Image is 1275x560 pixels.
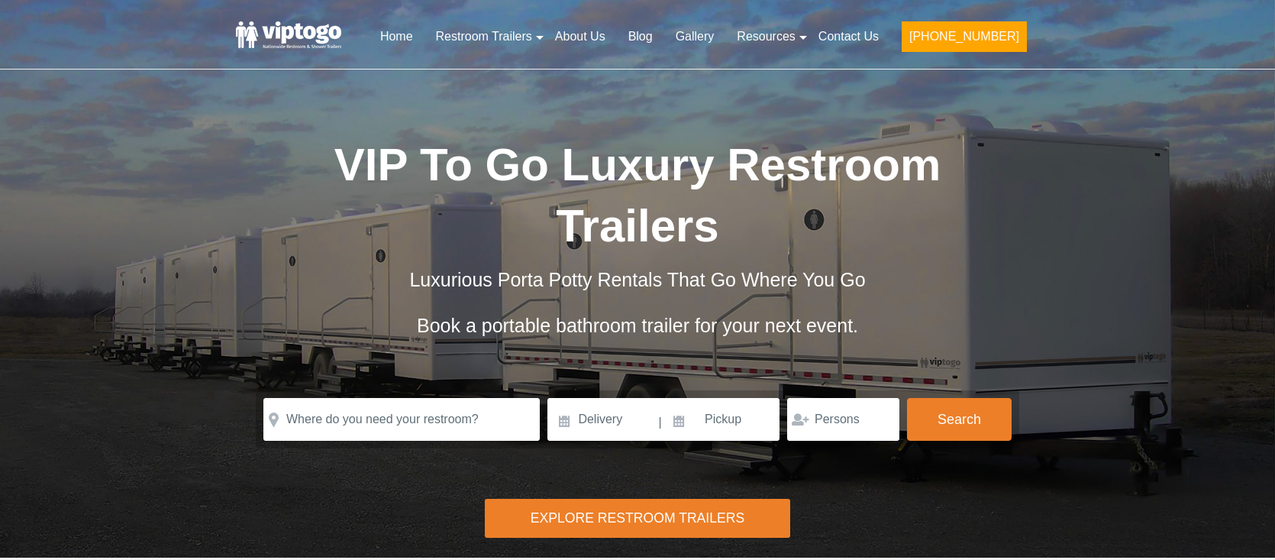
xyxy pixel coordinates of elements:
a: Contact Us [807,20,890,53]
input: Where do you need your restroom? [263,398,540,441]
a: [PHONE_NUMBER] [890,20,1038,61]
span: VIP To Go Luxury Restroom Trailers [334,139,941,251]
button: Search [907,398,1012,441]
a: Gallery [664,20,726,53]
a: Blog [617,20,664,53]
span: Book a portable bathroom trailer for your next event. [417,315,858,336]
a: Restroom Trailers [424,20,544,53]
span: Luxurious Porta Potty Rentals That Go Where You Go [409,269,865,290]
button: [PHONE_NUMBER] [902,21,1027,52]
div: Explore Restroom Trailers [485,499,791,538]
input: Persons [787,398,899,441]
a: About Us [544,20,617,53]
span: | [659,398,662,447]
input: Pickup [663,398,780,441]
a: Home [369,20,424,53]
a: Resources [725,20,806,53]
input: Delivery [547,398,657,441]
